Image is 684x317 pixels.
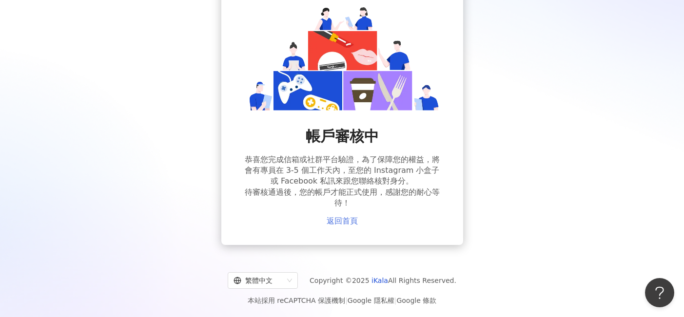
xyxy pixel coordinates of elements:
div: 繁體中文 [234,273,283,288]
span: Copyright © 2025 All Rights Reserved. [310,275,456,286]
img: reviewing account [245,4,440,111]
span: 帳戶審核中 [306,126,379,147]
span: 本站採用 reCAPTCHA 保護機制 [248,295,436,306]
a: 返回首頁 [327,217,358,225]
iframe: Help Scout Beacon - Open [645,278,674,307]
a: Google 隱私權 [348,297,394,304]
a: iKala [371,277,388,284]
a: Google 條款 [396,297,436,304]
span: | [394,297,397,304]
span: | [345,297,348,304]
span: 恭喜您完成信箱或社群平台驗證，為了保障您的權益，將會有專員在 3-5 個工作天內，至您的 Instagram 小盒子或 Facebook 私訊來跟您聯絡核對身分。 待審核通過後，您的帳戶才能正式... [245,154,440,209]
